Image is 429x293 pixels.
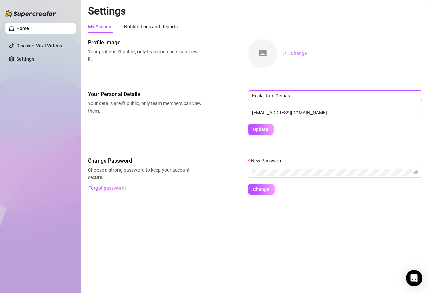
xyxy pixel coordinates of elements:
span: Update [253,127,269,132]
span: Change [253,187,270,192]
span: Forgot password? [88,185,127,191]
input: New Password [252,169,412,176]
label: New Password [248,157,287,164]
button: Change [248,184,275,195]
span: eye-invisible [413,170,418,175]
button: Update [248,124,274,135]
span: Your Personal Details [88,90,202,98]
a: Home [16,26,29,31]
button: Change [278,48,313,59]
span: upload [283,51,288,56]
img: square-placeholder.png [248,39,277,68]
h2: Settings [88,5,422,18]
span: Profile image [88,39,202,47]
span: Your details aren’t public, only team members can view them. [88,100,202,115]
a: Discover Viral Videos [16,43,62,48]
div: My Account [88,23,113,30]
a: Settings [16,56,34,62]
input: Enter name [248,90,422,101]
span: Choose a strong password to keep your account secure. [88,166,202,181]
div: Notifications and Reports [124,23,178,30]
button: Forgot password? [88,182,127,193]
span: Change [291,51,307,56]
img: logo-BBDzfeDw.svg [5,10,56,17]
input: Enter new email [248,107,422,118]
div: Open Intercom Messenger [406,270,422,286]
span: Change Password [88,157,202,165]
span: Your profile isn’t public, only team members can view it. [88,48,202,63]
